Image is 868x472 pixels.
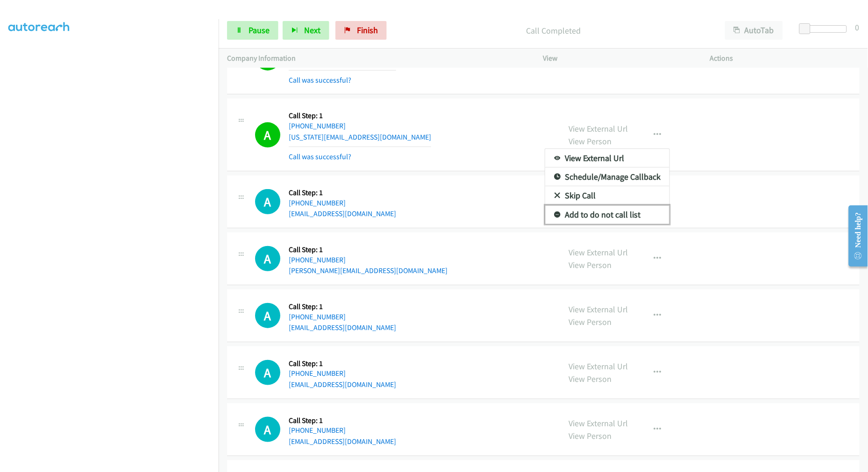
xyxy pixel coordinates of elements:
div: The call is yet to be attempted [255,303,280,328]
div: The call is yet to be attempted [255,417,280,442]
h1: A [255,189,280,214]
h1: A [255,360,280,385]
h1: A [255,417,280,442]
div: The call is yet to be attempted [255,246,280,271]
a: View External Url [545,149,669,168]
a: Skip Call [545,186,669,205]
div: The call is yet to be attempted [255,360,280,385]
h1: A [255,303,280,328]
h1: A [255,246,280,271]
iframe: To enrich screen reader interactions, please activate Accessibility in Grammarly extension settings [8,27,219,471]
a: Schedule/Manage Callback [545,168,669,186]
iframe: Resource Center [841,199,868,273]
a: Add to do not call list [545,205,669,224]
